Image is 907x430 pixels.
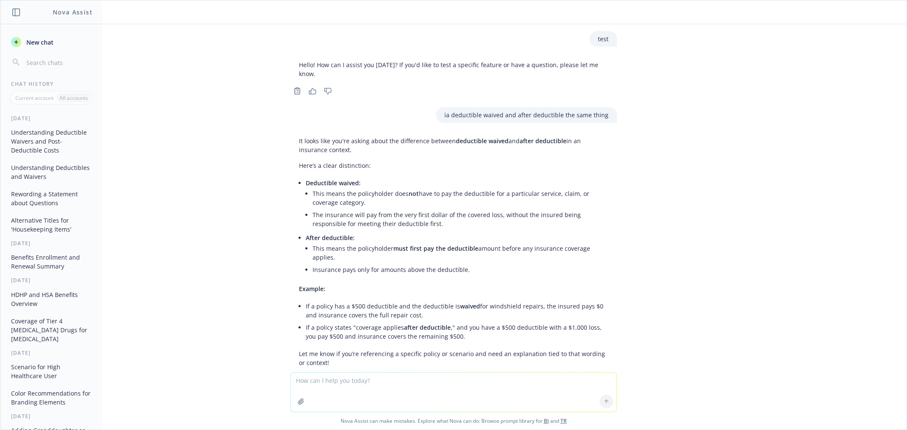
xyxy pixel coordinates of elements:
li: If a policy has a $500 deductible and the deductible is for windshield repairs, the insured pays ... [306,300,608,321]
li: Insurance pays only for amounts above the deductible. [313,263,608,276]
span: after deductible [520,137,566,145]
div: Chat History [1,80,102,88]
span: deductible waived [456,137,509,145]
button: Coverage of Tier 4 [MEDICAL_DATA] Drugs for [MEDICAL_DATA] [8,314,96,346]
button: Rewording a Statement about Questions [8,187,96,210]
button: New chat [8,34,96,50]
svg: Copy to clipboard [293,87,301,95]
div: [DATE] [1,349,102,356]
button: Understanding Deductibles and Waivers [8,161,96,184]
li: This means the policyholder does have to pay the deductible for a particular service, claim, or c... [313,187,608,209]
p: Let me know if you’re referencing a specific policy or scenario and need an explanation tied to t... [299,349,608,367]
li: This means the policyholder amount before any insurance coverage applies. [313,242,608,263]
span: after deductible [404,323,451,331]
li: The insurance will pay from the very first dollar of the covered loss, without the insured being ... [313,209,608,230]
span: After deductible: [306,234,355,242]
button: Benefits Enrollment and Renewal Summary [8,250,96,273]
input: Search chats [25,57,92,68]
span: New chat [25,38,54,47]
a: TR [560,417,567,424]
button: Alternative Titles for 'Housekeeping Items' [8,213,96,236]
span: Example: [299,285,325,293]
div: [DATE] [1,115,102,122]
button: Color Recommendations for Branding Elements [8,386,96,409]
p: Here’s a clear distinction: [299,161,608,170]
p: Hello! How can I assist you [DATE]? If you'd like to test a specific feature or have a question, ... [299,60,608,78]
h1: Nova Assist [53,8,93,17]
div: [DATE] [1,240,102,247]
div: [DATE] [1,277,102,284]
span: not [409,190,419,198]
p: It looks like you're asking about the difference between and in an insurance context. [299,136,608,154]
p: All accounts [60,94,88,102]
p: ia deductible waived and after deductible the same thing [444,110,608,119]
button: Scenario for High Healthcare User [8,360,96,383]
span: must first pay the deductible [393,244,478,252]
p: Current account [15,94,54,102]
button: HDHP and HSA Benefits Overview [8,288,96,311]
span: Deductible waived: [306,179,361,187]
p: test [598,34,608,43]
button: Thumbs down [321,85,335,97]
span: Nova Assist can make mistakes. Explore what Nova can do: Browse prompt library for and [4,412,903,430]
li: If a policy states "coverage applies ," and you have a $500 deductible with a $1,000 loss, you pa... [306,321,608,342]
a: BI [544,417,549,424]
span: waived [460,302,480,310]
button: Understanding Deductible Waivers and Post-Deductible Costs [8,125,96,157]
div: [DATE] [1,413,102,420]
